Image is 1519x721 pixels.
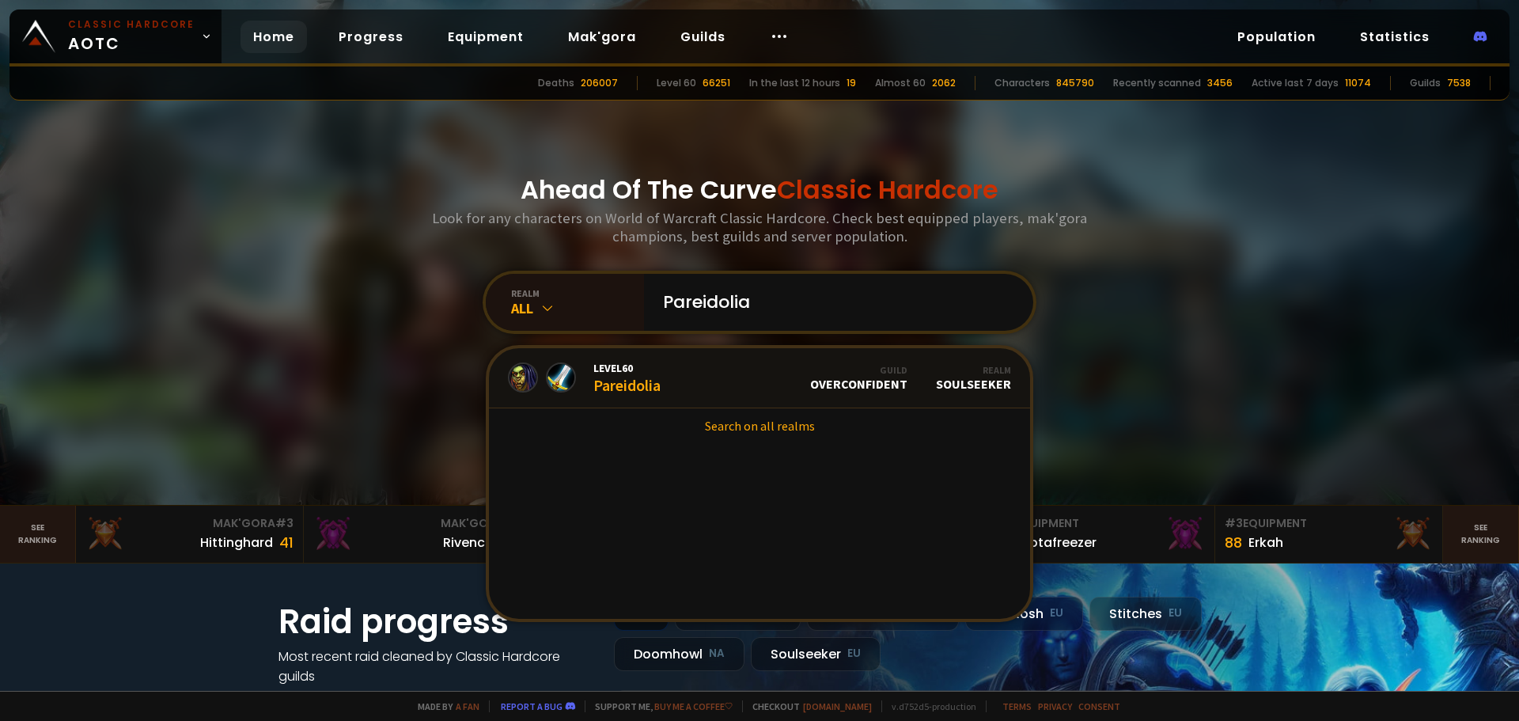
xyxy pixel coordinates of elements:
div: Level 60 [657,76,696,90]
span: Made by [408,700,479,712]
div: Doomhowl [614,637,744,671]
a: Privacy [1038,700,1072,712]
div: Almost 60 [875,76,926,90]
a: Report a bug [501,700,563,712]
div: Equipment [1225,515,1433,532]
a: #2Equipment88Notafreezer [987,506,1215,563]
div: Guild [810,364,907,376]
div: 11074 [1345,76,1371,90]
a: Seeranking [1443,506,1519,563]
span: Classic Hardcore [777,172,998,207]
span: AOTC [68,17,195,55]
span: # 3 [275,515,294,531]
a: Mak'Gora#3Hittinghard41 [76,506,304,563]
div: All [511,299,644,317]
span: v. d752d5 - production [881,700,976,712]
div: Mak'Gora [313,515,521,532]
div: Stitches [1089,597,1202,631]
a: Mak'gora [555,21,649,53]
div: Notafreezer [1021,533,1097,552]
div: Characters [994,76,1050,90]
div: 41 [279,532,294,553]
h4: Most recent raid cleaned by Classic Hardcore guilds [278,647,595,686]
a: [DOMAIN_NAME] [803,700,872,712]
a: Search on all realms [489,408,1030,443]
span: Level 60 [593,361,661,375]
div: Equipment [997,515,1205,532]
a: Consent [1078,700,1120,712]
div: Erkah [1248,533,1283,552]
small: NA [709,646,725,662]
div: Nek'Rosh [965,597,1083,631]
div: Realm [936,364,1011,376]
div: 2062 [932,76,956,90]
small: EU [847,646,861,662]
div: Recently scanned [1113,76,1201,90]
div: Mak'Gora [85,515,294,532]
a: Classic HardcoreAOTC [9,9,222,63]
a: Guilds [668,21,738,53]
a: a fan [456,700,479,712]
div: realm [511,287,644,299]
h1: Ahead Of The Curve [521,171,998,209]
small: Classic Hardcore [68,17,195,32]
a: Terms [1002,700,1032,712]
h3: Look for any characters on World of Warcraft Classic Hardcore. Check best equipped players, mak'g... [426,209,1093,245]
a: Statistics [1347,21,1442,53]
small: EU [1050,605,1063,621]
div: Soulseeker [936,364,1011,392]
h1: Raid progress [278,597,595,647]
div: 66251 [703,76,730,90]
input: Search a character... [653,274,1014,331]
div: Overconfident [810,364,907,392]
div: Hittinghard [200,533,273,552]
a: Equipment [435,21,536,53]
div: Active last 7 days [1252,76,1339,90]
a: See all progress [278,687,381,705]
div: 7538 [1447,76,1471,90]
div: In the last 12 hours [749,76,840,90]
div: 88 [1225,532,1242,553]
div: Guilds [1410,76,1441,90]
div: 206007 [581,76,618,90]
div: Pareidolia [593,361,661,395]
small: EU [1169,605,1182,621]
div: 3456 [1207,76,1233,90]
a: Population [1225,21,1328,53]
a: Level60PareidoliaGuildOverconfidentRealmSoulseeker [489,348,1030,408]
a: Progress [326,21,416,53]
a: Mak'Gora#2Rivench100 [304,506,532,563]
a: Home [241,21,307,53]
div: Soulseeker [751,637,881,671]
a: Buy me a coffee [654,700,733,712]
span: Support me, [585,700,733,712]
a: #3Equipment88Erkah [1215,506,1443,563]
div: Deaths [538,76,574,90]
div: Rivench [443,533,493,552]
div: 845790 [1056,76,1094,90]
span: Checkout [742,700,872,712]
span: # 3 [1225,515,1243,531]
div: 19 [847,76,856,90]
